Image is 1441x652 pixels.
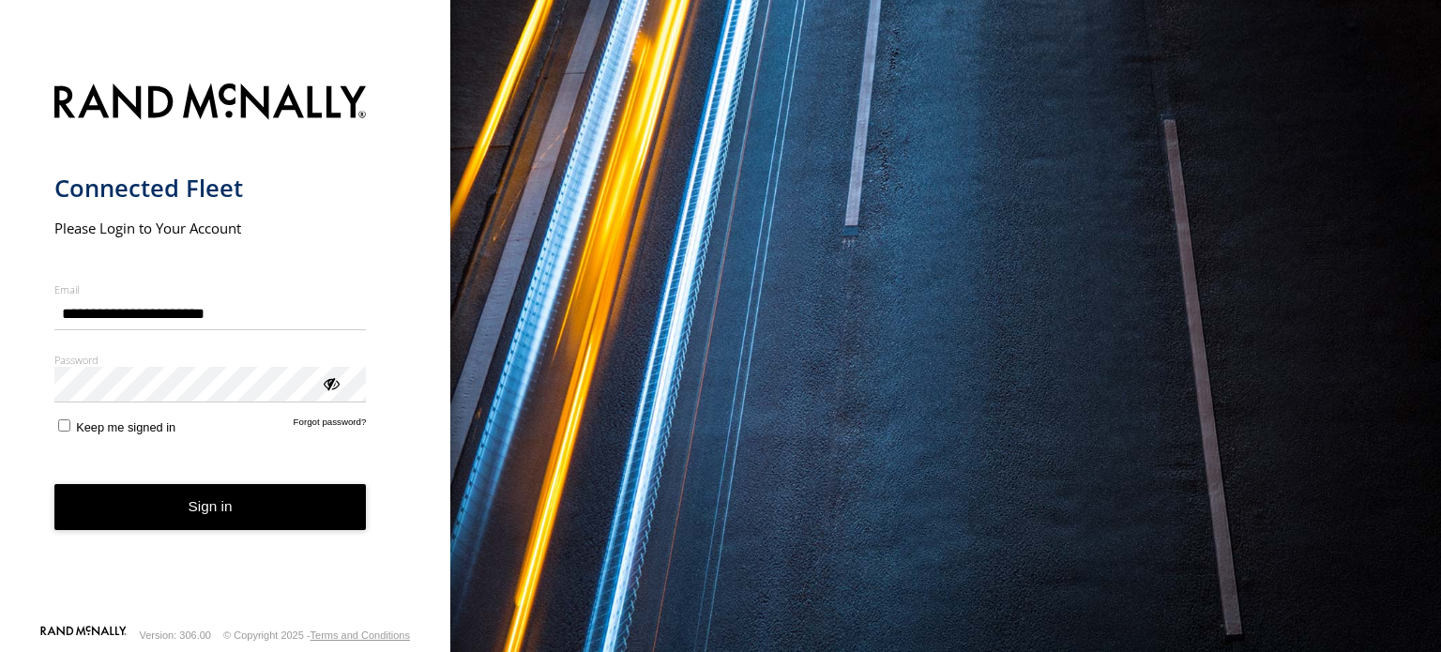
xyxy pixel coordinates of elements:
label: Password [54,353,367,367]
a: Terms and Conditions [311,629,410,641]
a: Visit our Website [40,626,127,644]
div: © Copyright 2025 - [223,629,410,641]
div: Version: 306.00 [140,629,211,641]
label: Email [54,282,367,296]
span: Keep me signed in [76,420,175,434]
form: main [54,72,397,624]
button: Sign in [54,484,367,530]
div: ViewPassword [321,373,340,392]
img: Rand McNally [54,80,367,128]
a: Forgot password? [294,417,367,434]
input: Keep me signed in [58,419,70,432]
h1: Connected Fleet [54,173,367,204]
h2: Please Login to Your Account [54,219,367,237]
